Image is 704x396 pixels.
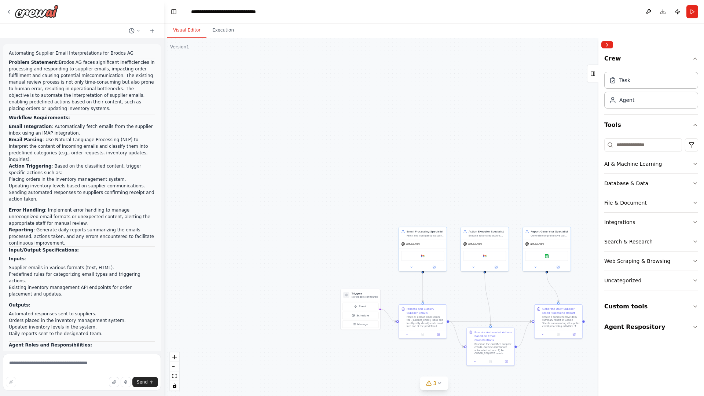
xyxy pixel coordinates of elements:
[170,371,179,381] button: fit view
[9,256,25,261] strong: Inputs
[109,377,119,387] button: Upload files
[482,359,499,364] button: No output available
[9,342,92,348] strong: Agent Roles and Responsibilities:
[604,180,648,187] div: Database & Data
[466,327,515,366] div: Execute Automated Actions Based on Email ClassificationsBased on the classified supplier emails, ...
[9,227,33,232] strong: Reporting
[604,199,647,206] div: File & Document
[483,273,492,325] g: Edge from 6bbf415f-7a5c-4d14-8d60-f22b2177b39a to 2c031929-adf1-4fd4-b2cf-81be1f903440
[170,44,189,50] div: Version 1
[9,256,155,262] p: :
[9,302,155,308] p: :
[604,219,635,226] div: Integrations
[206,23,240,38] button: Execution
[483,254,487,258] img: Google gmail
[191,8,288,15] nav: breadcrumb
[132,377,158,387] button: Send
[9,207,155,227] li: : Implement error handling to manage unrecognized email formats or unexpected content, alerting t...
[469,230,506,234] div: Action Executor Specialist
[359,305,367,309] span: Event
[604,317,698,337] button: Agent Respository
[9,324,155,330] li: Updated inventory levels in the system.
[517,319,532,348] g: Edge from 2c031929-adf1-4fd4-b2cf-81be1f903440 to f74537da-63eb-4576-a624-e50198e3035c
[474,330,512,342] div: Execute Automated Actions Based on Email Classifications
[619,77,630,84] div: Task
[420,254,425,258] img: Google gmail
[550,332,566,337] button: No output available
[407,316,444,328] div: Fetch all unread emails from the {supplier_email} inbox and intelligently classify each email int...
[9,183,155,189] li: Updating inventory levels based on supplier communications.
[399,227,447,272] div: Email Processing SpecialistFetch and intelligently classify supplier emails from {supplier_email}...
[604,51,698,69] button: Crew
[9,50,155,56] p: Automating Supplier Email Interpretations for Brodos AG
[9,284,155,297] li: Existing inventory management API endpoints for order placement and updates.
[9,115,70,120] strong: Workflow Requirements:
[407,307,444,315] div: Process and Classify Supplier Emails
[9,124,52,129] strong: Email Integration
[407,230,444,234] div: Email Processing Specialist
[9,247,79,253] strong: Input/Output Specifications:
[399,304,447,339] div: Process and Classify Supplier EmailsFetch all unread emails from the {supplier_email} inbox and i...
[547,265,569,269] button: Open in side panel
[485,265,507,269] button: Open in side panel
[9,264,155,271] li: Supplier emails in various formats (text, HTML).
[146,26,158,35] button: Start a new chat
[121,377,131,387] button: Click to speak your automation idea
[421,273,425,302] g: Edge from 4ddba208-67bf-45d6-a0ea-e5db11efecd7 to 26c5e8fa-2156-4f82-a946-6e9739e70672
[432,332,445,337] button: Open in side panel
[420,377,448,390] button: 3
[342,320,378,328] button: Manage
[604,271,698,290] button: Uncategorized
[542,307,580,315] div: Generate Daily Supplier Email Processing Report
[522,227,571,272] div: Report Generator SpecialistGenerate comprehensive daily summary reports of all processed supplier...
[604,193,698,212] button: File & Document
[531,234,568,237] div: Generate comprehensive daily summary reports of all processed supplier emails, documenting action...
[167,23,206,38] button: Visual Editor
[170,352,179,362] button: zoom in
[9,302,29,308] strong: Outputs
[604,69,698,114] div: Crew
[9,227,155,246] li: : Generate daily reports summarizing the emails processed, actions taken, and any errors encounte...
[531,230,568,234] div: Report Generator Specialist
[604,296,698,317] button: Custom tools
[544,254,549,258] img: Google sheets
[352,291,378,296] h3: Triggers
[342,303,378,310] button: Event
[604,135,698,296] div: Tools
[9,60,59,65] strong: Problem Statement:
[9,351,155,357] p: :
[604,257,670,265] div: Web Scraping & Browsing
[567,332,580,337] button: Open in side panel
[9,163,155,202] li: : Based on the classified content, trigger specific actions such as:
[595,38,601,396] button: Toggle Sidebar
[604,213,698,232] button: Integrations
[414,332,431,337] button: No output available
[619,96,634,104] div: Agent
[342,312,378,319] button: Schedule
[604,252,698,271] button: Web Scraping & Browsing
[126,26,143,35] button: Switch to previous chat
[9,123,155,136] li: : Automatically fetch emails from the supplier inbox using an IMAP integration.
[449,319,532,323] g: Edge from 26c5e8fa-2156-4f82-a946-6e9739e70672 to f74537da-63eb-4576-a624-e50198e3035c
[15,5,59,18] img: Logo
[170,352,179,390] div: React Flow controls
[357,322,368,326] span: Manage
[468,242,482,245] span: gpt-4o-mini
[9,208,45,213] strong: Error Handling
[407,234,444,237] div: Fetch and intelligently classify supplier emails from {supplier_email} inbox, extracting key info...
[9,317,155,324] li: Orders placed in the inventory management system.
[9,271,155,284] li: Predefined rules for categorizing email types and triggering actions.
[137,379,148,385] span: Send
[469,234,506,237] div: Execute automated actions based on classified supplier email content including sending confirmati...
[604,238,653,245] div: Search & Research
[9,164,52,169] strong: Action Triggering
[604,277,641,284] div: Uncategorized
[530,242,544,245] span: gpt-4o-mini
[542,316,580,328] div: Create a comprehensive daily summary report in Google Sheets documenting all supplier email proce...
[169,7,179,17] button: Hide left sidebar
[9,137,43,142] strong: Email Parsing
[406,242,420,245] span: gpt-4o-mini
[604,232,698,251] button: Search & Research
[9,136,155,163] li: : Use Natural Language Processing (NLP) to interpret the content of incoming emails and classify ...
[170,381,179,390] button: toggle interactivity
